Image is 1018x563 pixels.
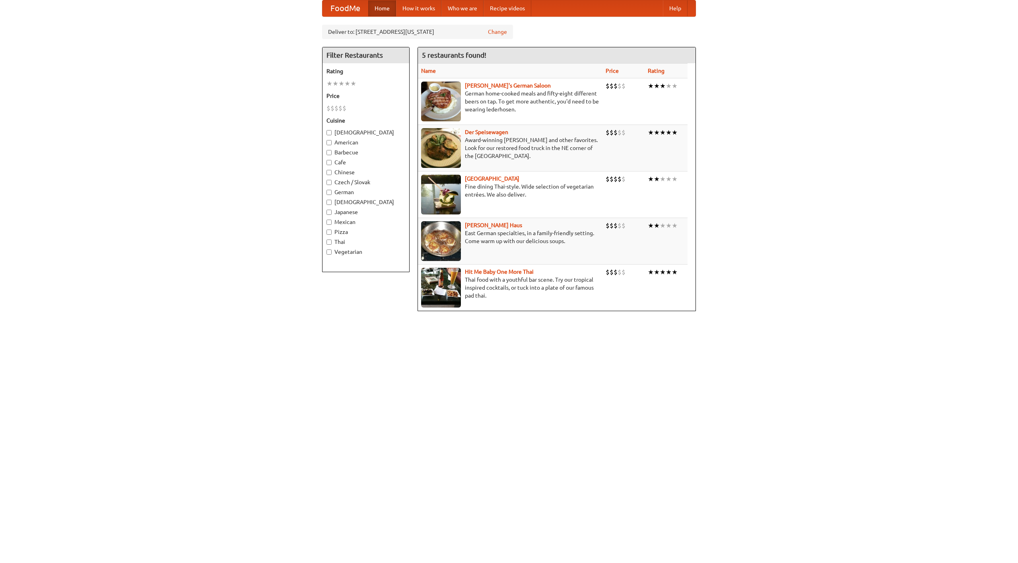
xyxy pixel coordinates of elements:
li: ★ [654,175,660,183]
li: $ [610,82,614,90]
li: ★ [660,128,666,137]
label: Cafe [326,158,405,166]
li: $ [610,128,614,137]
a: FoodMe [322,0,368,16]
li: $ [622,82,626,90]
label: American [326,138,405,146]
li: ★ [648,82,654,90]
p: Thai food with a youthful bar scene. Try our tropical inspired cocktails, or tuck into a plate of... [421,276,599,300]
label: Vegetarian [326,248,405,256]
h5: Rating [326,67,405,75]
li: ★ [648,221,654,230]
li: $ [614,221,618,230]
label: Japanese [326,208,405,216]
li: $ [334,104,338,113]
li: $ [606,82,610,90]
li: ★ [648,128,654,137]
input: Thai [326,240,332,245]
li: ★ [648,268,654,277]
img: babythai.jpg [421,268,461,308]
li: ★ [332,79,338,88]
li: $ [622,221,626,230]
input: American [326,140,332,145]
li: ★ [666,268,672,277]
li: ★ [672,128,678,137]
p: Award-winning [PERSON_NAME] and other favorites. Look for our restored food truck in the NE corne... [421,136,599,160]
label: Czech / Slovak [326,178,405,186]
a: Recipe videos [484,0,531,16]
img: satay.jpg [421,175,461,214]
li: ★ [654,268,660,277]
img: esthers.jpg [421,82,461,121]
ng-pluralize: 5 restaurants found! [422,51,486,59]
a: [PERSON_NAME] Haus [465,222,522,228]
li: $ [622,175,626,183]
li: ★ [666,175,672,183]
p: German home-cooked meals and fifty-eight different beers on tap. To get more authentic, you'd nee... [421,90,599,113]
li: $ [618,268,622,277]
img: speisewagen.jpg [421,128,461,168]
input: Barbecue [326,150,332,155]
li: ★ [654,82,660,90]
li: ★ [344,79,350,88]
li: ★ [666,82,672,90]
li: ★ [660,268,666,277]
li: $ [618,128,622,137]
label: Thai [326,238,405,246]
li: $ [338,104,342,113]
li: $ [610,175,614,183]
h5: Price [326,92,405,100]
li: $ [622,128,626,137]
input: [DEMOGRAPHIC_DATA] [326,200,332,205]
li: ★ [672,175,678,183]
li: $ [614,268,618,277]
a: Home [368,0,396,16]
li: ★ [338,79,344,88]
li: ★ [654,128,660,137]
li: $ [326,104,330,113]
li: ★ [654,221,660,230]
a: Price [606,68,619,74]
div: Deliver to: [STREET_ADDRESS][US_STATE] [322,25,513,39]
input: Cafe [326,160,332,165]
a: Help [663,0,688,16]
p: Fine dining Thai-style. Wide selection of vegetarian entrées. We also deliver. [421,183,599,199]
input: German [326,190,332,195]
a: Rating [648,68,664,74]
li: $ [622,268,626,277]
label: Pizza [326,228,405,236]
a: Der Speisewagen [465,129,508,135]
h5: Cuisine [326,117,405,125]
li: ★ [326,79,332,88]
li: ★ [666,221,672,230]
li: $ [606,268,610,277]
a: Change [488,28,507,36]
h4: Filter Restaurants [322,47,409,63]
li: ★ [660,82,666,90]
a: Hit Me Baby One More Thai [465,269,534,275]
li: $ [614,175,618,183]
li: $ [618,82,622,90]
input: [DEMOGRAPHIC_DATA] [326,130,332,135]
img: kohlhaus.jpg [421,221,461,261]
li: ★ [672,82,678,90]
li: $ [606,128,610,137]
li: $ [610,221,614,230]
label: Mexican [326,218,405,226]
label: [DEMOGRAPHIC_DATA] [326,129,405,136]
input: Czech / Slovak [326,180,332,185]
p: East German specialties, in a family-friendly setting. Come warm up with our delicious soups. [421,229,599,245]
a: [PERSON_NAME]'s German Saloon [465,82,551,89]
li: $ [342,104,346,113]
li: $ [606,221,610,230]
a: Who we are [441,0,484,16]
li: ★ [660,175,666,183]
li: $ [614,82,618,90]
li: $ [614,128,618,137]
input: Vegetarian [326,249,332,255]
a: [GEOGRAPHIC_DATA] [465,175,519,182]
